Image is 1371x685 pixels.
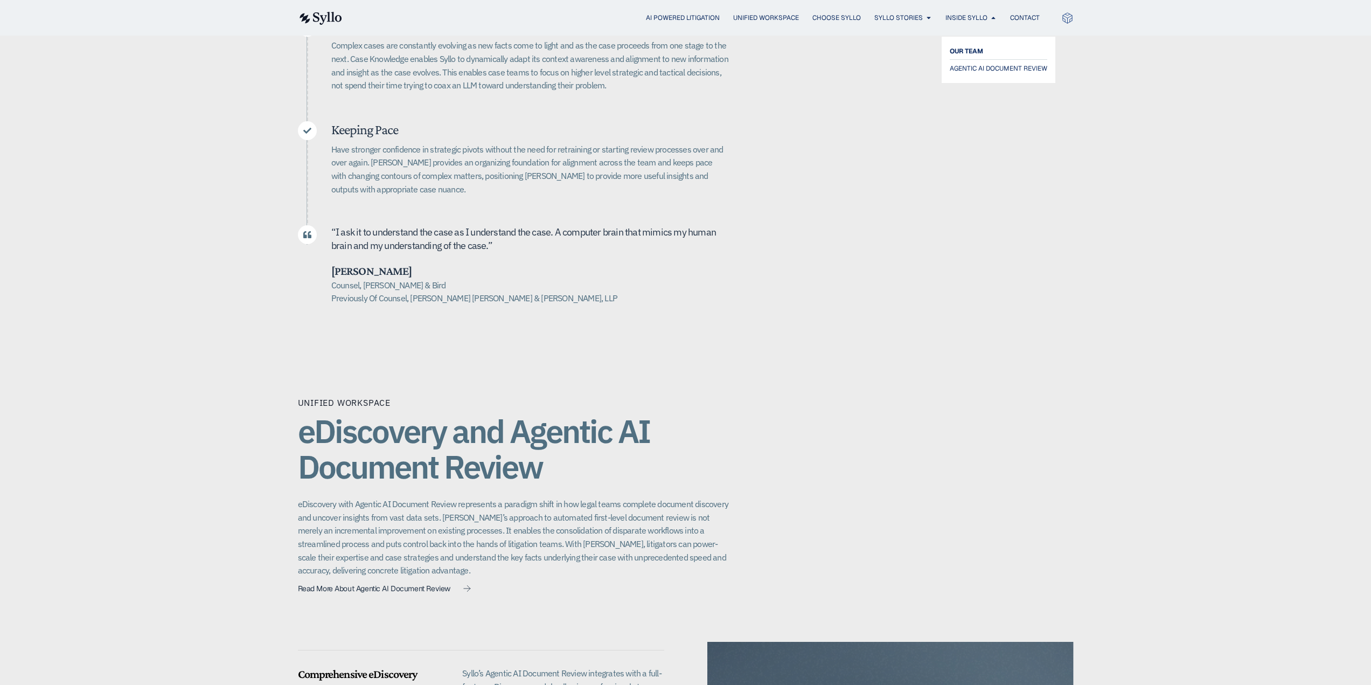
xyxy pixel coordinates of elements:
[364,13,1040,23] nav: Menu
[950,45,983,58] span: OUR TEAM
[298,497,729,577] p: eDiscovery with Agentic AI Document Review represents a paradigm shift in how legal teams complet...
[331,121,729,138] h5: Keeping Pace
[364,13,1040,23] div: Menu Toggle
[331,226,716,252] span: nderstand the case as I understand the case. A computer brain that mimics my human brain and my u...
[298,413,729,485] h1: eDiscovery and Agentic AI Document Review
[950,45,1047,58] a: OUR TEAM
[331,226,336,238] span: “
[1010,13,1040,23] a: Contact
[298,12,342,25] img: syllo
[331,264,729,278] h5: [PERSON_NAME]
[336,226,378,238] span: I ask it to u
[733,13,799,23] a: Unified Workspace
[331,143,729,196] p: Have stronger confidence in strategic pivots without the need for retraining or starting review p...
[486,239,492,252] span: .”
[298,585,471,593] a: Read More About Agentic AI Document Review
[945,13,987,23] a: Inside Syllo
[298,585,450,592] span: Read More About Agentic AI Document Review
[812,13,861,23] a: Choose Syllo
[298,396,391,409] div: Unified Workspace
[331,279,729,305] h5: Counsel, [PERSON_NAME] & Bird Previously Of Counsel, [PERSON_NAME] [PERSON_NAME] & [PERSON_NAME],...
[298,667,449,681] h5: Comprehensive eDiscovery
[950,62,1047,75] a: AGENTIC AI DOCUMENT REVIEW
[646,13,720,23] a: AI Powered Litigation
[874,13,923,23] a: Syllo Stories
